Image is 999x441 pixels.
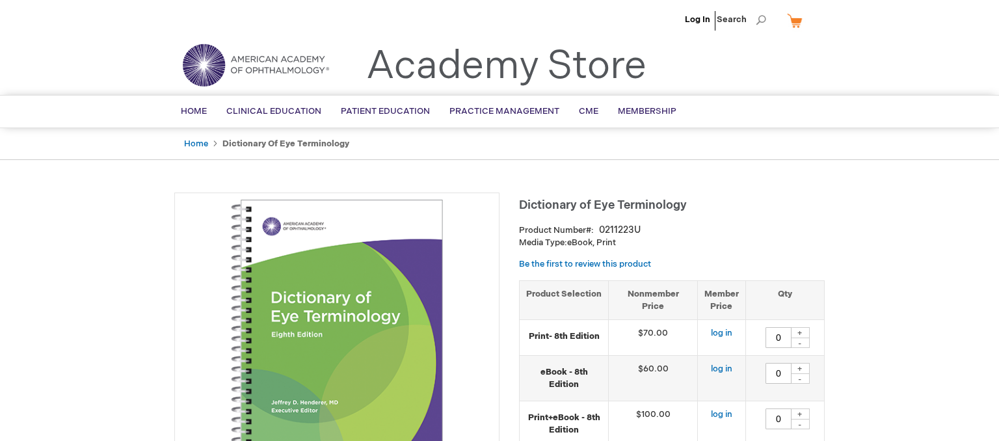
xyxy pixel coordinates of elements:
[519,237,825,249] p: eBook, Print
[790,408,810,420] div: +
[519,225,594,235] strong: Product Number
[181,106,207,116] span: Home
[618,106,676,116] span: Membership
[766,408,792,429] input: Qty
[745,280,824,319] th: Qty
[519,237,567,248] strong: Media Type:
[766,327,792,348] input: Qty
[526,366,602,390] strong: eBook - 8th Edition
[790,373,810,384] div: -
[449,106,559,116] span: Practice Management
[519,259,651,269] a: Be the first to review this product
[579,106,598,116] span: CME
[711,364,732,374] a: log in
[685,14,710,25] a: Log In
[609,356,698,401] td: $60.00
[526,330,602,343] strong: Print- 8th Edition
[341,106,430,116] span: Patient Education
[226,106,321,116] span: Clinical Education
[697,280,745,319] th: Member Price
[526,412,602,436] strong: Print+eBook - 8th Edition
[609,320,698,356] td: $70.00
[790,419,810,429] div: -
[184,139,208,149] a: Home
[711,328,732,338] a: log in
[790,338,810,348] div: -
[790,363,810,374] div: +
[366,43,646,90] a: Academy Store
[599,224,641,237] div: 0211223U
[519,198,687,212] span: Dictionary of Eye Terminology
[717,7,766,33] span: Search
[766,363,792,384] input: Qty
[790,327,810,338] div: +
[711,409,732,420] a: log in
[609,280,698,319] th: Nonmember Price
[222,139,349,149] strong: Dictionary of Eye Terminology
[520,280,609,319] th: Product Selection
